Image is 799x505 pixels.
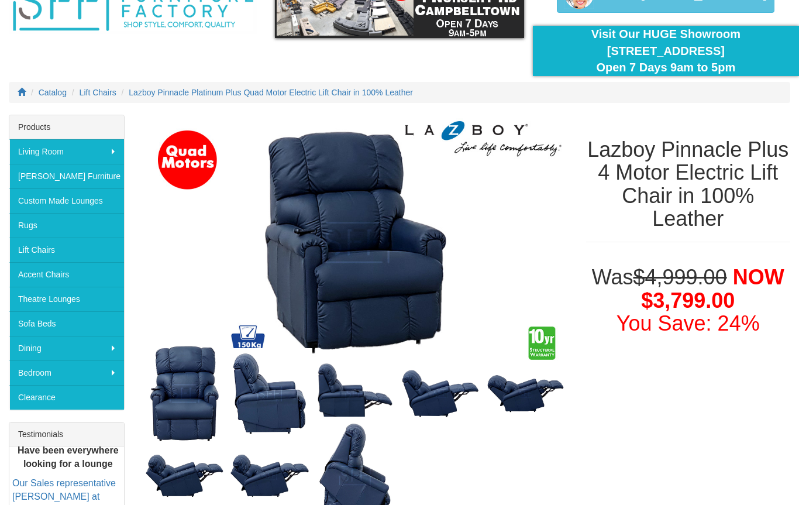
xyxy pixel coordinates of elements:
div: Testimonials [9,422,124,446]
a: Rugs [9,213,124,238]
a: Sofa Beds [9,311,124,336]
h1: Lazboy Pinnacle Plus 4 Motor Electric Lift Chair in 100% Leather [586,138,790,231]
a: Catalog [39,88,67,97]
a: Custom Made Lounges [9,188,124,213]
del: $4,999.00 [633,265,727,289]
div: Visit Our HUGE Showroom [STREET_ADDRESS] Open 7 Days 9am to 5pm [542,26,790,76]
a: Dining [9,336,124,360]
h1: Was [586,266,790,335]
a: Lift Chairs [9,238,124,262]
a: Theatre Lounges [9,287,124,311]
a: [PERSON_NAME] Furniture [9,164,124,188]
font: You Save: 24% [617,311,760,335]
div: Products [9,115,124,139]
a: Lift Chairs [80,88,116,97]
a: Accent Chairs [9,262,124,287]
span: NOW $3,799.00 [641,265,784,312]
a: Clearance [9,385,124,410]
b: Have been everywhere looking for a lounge [18,445,119,469]
a: Lazboy Pinnacle Platinum Plus Quad Motor Electric Lift Chair in 100% Leather [129,88,413,97]
a: Living Room [9,139,124,164]
a: Bedroom [9,360,124,385]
